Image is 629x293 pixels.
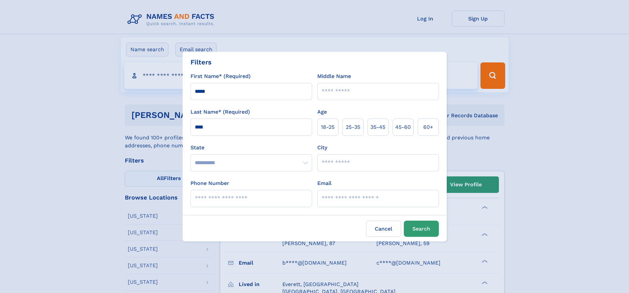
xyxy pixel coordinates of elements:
[346,123,360,131] span: 25‑35
[191,179,229,187] label: Phone Number
[404,221,439,237] button: Search
[366,221,401,237] label: Cancel
[317,144,327,152] label: City
[317,108,327,116] label: Age
[370,123,385,131] span: 35‑45
[321,123,334,131] span: 18‑25
[191,108,250,116] label: Last Name* (Required)
[317,72,351,80] label: Middle Name
[191,72,251,80] label: First Name* (Required)
[191,57,212,67] div: Filters
[423,123,433,131] span: 60+
[191,144,312,152] label: State
[395,123,411,131] span: 45‑60
[317,179,332,187] label: Email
